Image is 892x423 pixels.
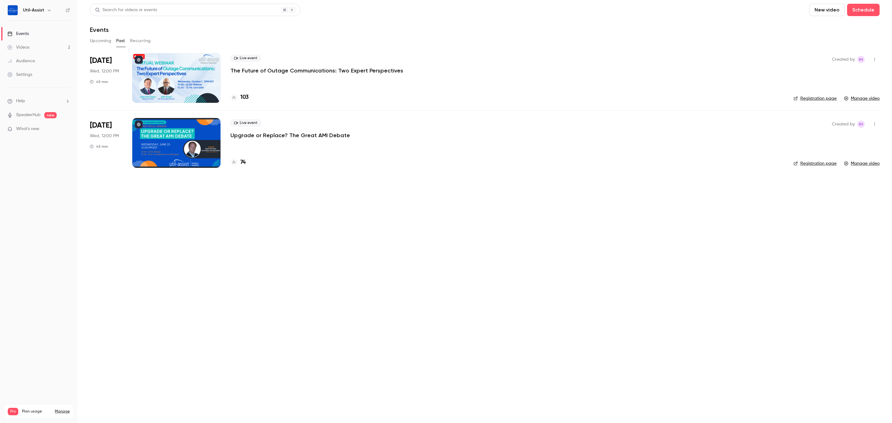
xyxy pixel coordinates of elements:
div: Videos [7,44,29,50]
span: Created by [832,56,855,63]
div: Settings [7,72,32,78]
button: Past [116,36,125,46]
h6: Util-Assist [23,7,44,13]
a: The Future of Outage Communications: Two Expert Perspectives [230,67,403,74]
button: Schedule [847,4,880,16]
a: Registration page [794,95,837,102]
button: Recurring [130,36,151,46]
a: 74 [230,158,246,167]
div: 45 min [90,144,108,149]
button: New video [809,4,845,16]
a: 103 [230,93,249,102]
span: Emily Henderson [857,56,865,63]
button: Upcoming [90,36,111,46]
span: Help [16,98,25,104]
span: Emily Henderson [857,120,865,128]
span: Live event [230,55,261,62]
li: help-dropdown-opener [7,98,70,104]
span: What's new [16,126,39,132]
a: SpeakerHub [16,112,41,118]
a: Upgrade or Replace? The Great AMI Debate [230,132,350,139]
span: [DATE] [90,56,112,66]
span: Pro [8,408,18,415]
div: Audience [7,58,35,64]
span: Wed, 12:00 PM [90,68,119,74]
a: Manage video [844,95,880,102]
h4: 103 [240,93,249,102]
img: Util-Assist [8,5,18,15]
a: Manage video [844,160,880,167]
div: Search for videos or events [95,7,157,13]
span: Created by [832,120,855,128]
div: Oct 1 Wed, 12:00 PM (America/Toronto) [90,53,122,103]
span: Plan usage [22,409,51,414]
div: 45 min [90,79,108,84]
span: [DATE] [90,120,112,130]
span: EH [859,56,863,63]
div: Events [7,31,29,37]
span: new [44,112,57,118]
a: Manage [55,409,70,414]
a: Registration page [794,160,837,167]
span: Live event [230,119,261,127]
span: Wed, 12:00 PM [90,133,119,139]
h1: Events [90,26,109,33]
span: EH [859,120,863,128]
h4: 74 [240,158,246,167]
div: Jun 25 Wed, 12:00 PM (America/Toronto) [90,118,122,168]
